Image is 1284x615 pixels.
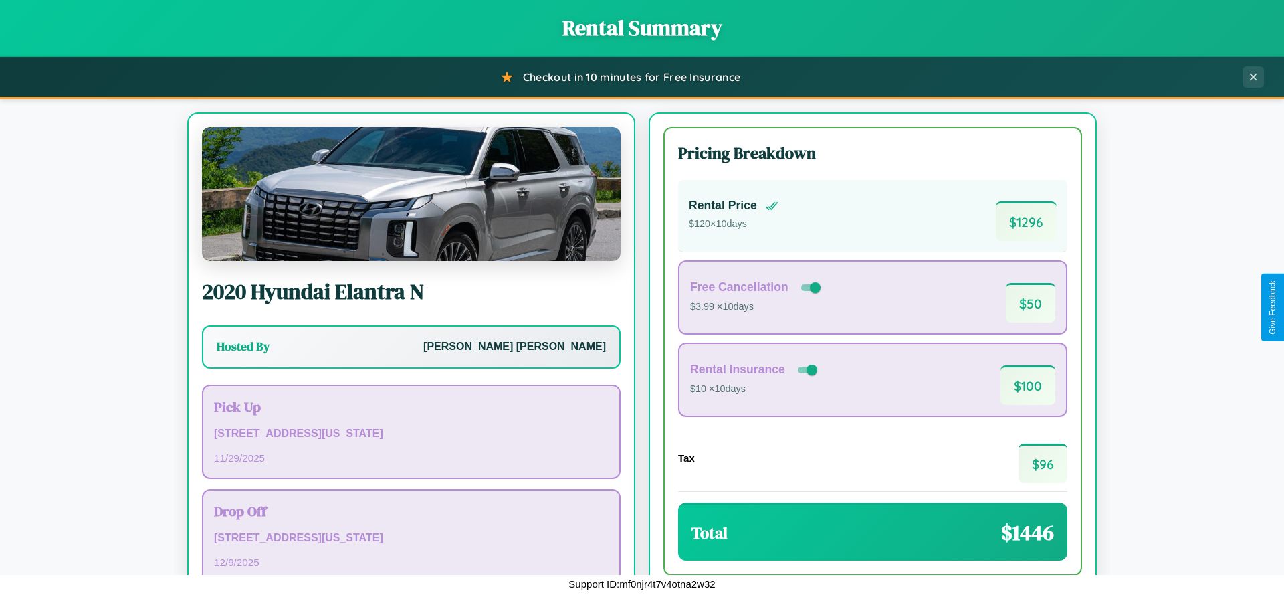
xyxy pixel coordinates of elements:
[690,381,820,398] p: $10 × 10 days
[689,215,778,233] p: $ 120 × 10 days
[678,142,1067,164] h3: Pricing Breakdown
[1000,365,1055,405] span: $ 100
[214,449,609,467] p: 11 / 29 / 2025
[1001,518,1054,547] span: $ 1446
[214,553,609,572] p: 12 / 9 / 2025
[996,201,1057,241] span: $ 1296
[568,575,715,593] p: Support ID: mf0njr4t7v4otna2w32
[690,298,823,316] p: $3.99 × 10 days
[1268,280,1277,335] div: Give Feedback
[423,337,606,357] p: [PERSON_NAME] [PERSON_NAME]
[689,199,757,213] h4: Rental Price
[214,397,609,416] h3: Pick Up
[214,529,609,548] p: [STREET_ADDRESS][US_STATE]
[1006,283,1055,323] span: $ 50
[1019,444,1067,483] span: $ 96
[690,280,788,294] h4: Free Cancellation
[13,13,1271,43] h1: Rental Summary
[214,501,609,521] h3: Drop Off
[202,127,621,261] img: Hyundai Elantra N
[202,277,621,306] h2: 2020 Hyundai Elantra N
[217,339,270,355] h3: Hosted By
[690,363,785,377] h4: Rental Insurance
[691,522,728,544] h3: Total
[678,452,695,464] h4: Tax
[523,70,740,84] span: Checkout in 10 minutes for Free Insurance
[214,424,609,444] p: [STREET_ADDRESS][US_STATE]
